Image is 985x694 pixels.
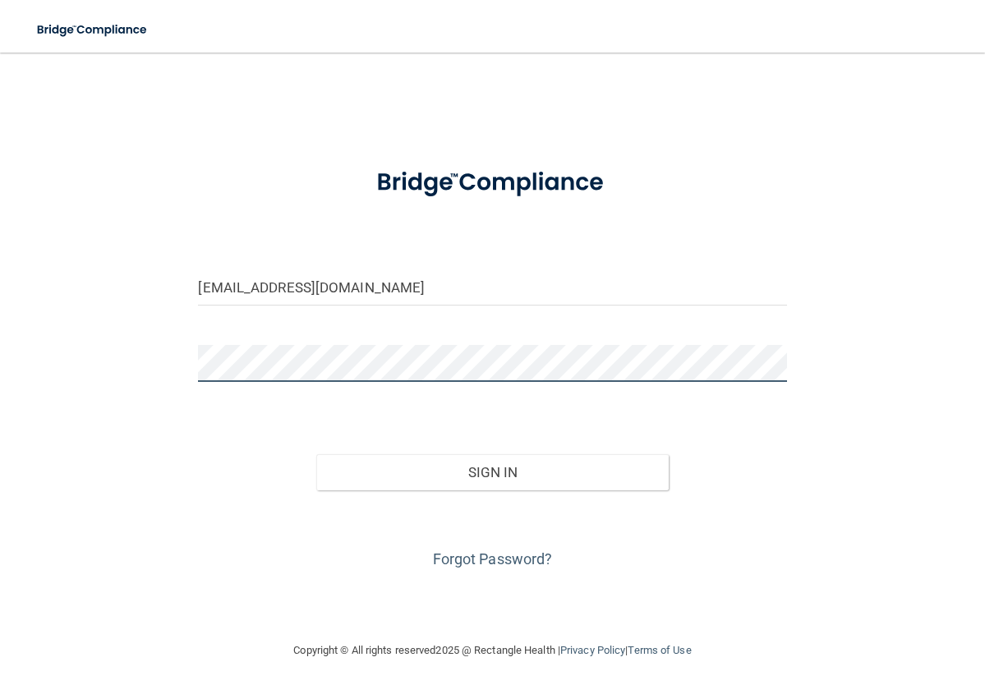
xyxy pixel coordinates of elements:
img: bridge_compliance_login_screen.278c3ca4.svg [25,13,161,47]
a: Privacy Policy [560,644,625,656]
a: Terms of Use [628,644,691,656]
div: Copyright © All rights reserved 2025 @ Rectangle Health | | [193,624,793,677]
img: bridge_compliance_login_screen.278c3ca4.svg [352,151,633,214]
button: Sign In [316,454,670,490]
input: Email [198,269,786,306]
a: Forgot Password? [433,550,553,568]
